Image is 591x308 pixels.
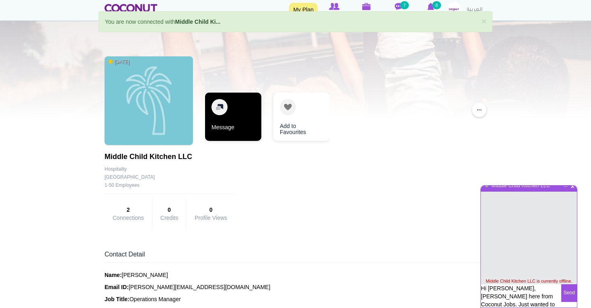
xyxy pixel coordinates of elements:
[427,3,434,10] img: Notifications
[105,295,486,303] p: Operations Manager
[195,206,227,221] a: 0Profile Views
[362,3,371,10] img: My Jobs
[561,284,577,302] button: Send
[394,3,402,10] img: Messages
[481,278,577,284] div: Middle Child Kitchen LLC is currently offline.
[463,2,486,18] a: العربية
[113,206,144,221] a: 2Connections
[195,206,227,214] strong: 0
[175,19,221,25] a: Middle Child Ki...
[318,2,350,19] a: Browse Members Members
[105,250,486,263] div: Contact Detail
[432,1,441,9] small: 8
[289,3,318,17] a: My Plan
[105,271,486,279] p: [PERSON_NAME]
[273,93,330,141] a: Add to Favourites
[105,283,486,291] p: [PERSON_NAME][EMAIL_ADDRESS][DOMAIN_NAME]
[267,93,324,145] div: 2 / 2
[105,272,122,278] b: Name:
[105,173,155,181] div: [GEOGRAPHIC_DATA]
[400,1,409,9] small: 7
[482,17,486,25] a: ×
[105,296,129,302] b: Job Title:
[160,206,178,214] strong: 0
[491,182,550,188] a: Middle Child Kitchen LLC
[109,59,129,66] span: [DATE]
[329,3,339,10] img: Browse Members
[105,181,235,189] div: 1-50 Employees
[382,2,415,19] a: Messages Messages 7
[205,93,261,141] a: Message
[324,11,344,19] span: Members
[205,93,261,145] div: 1 / 2
[105,153,235,161] h1: Middle Child Kitchen LLC
[350,2,382,19] a: My Jobs My Jobs
[160,206,178,221] a: 0Credits
[415,2,447,19] a: Notifications Notifications 8
[562,181,569,186] span: Minimize
[472,103,486,117] button: ...
[417,11,443,19] span: Notifications
[105,4,157,16] img: Home
[98,11,492,32] div: You are now connected with
[113,206,144,214] strong: 2
[569,182,576,188] span: Close
[105,165,235,173] div: Hospitality
[388,11,410,19] span: Messages
[105,284,129,290] b: Email ID:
